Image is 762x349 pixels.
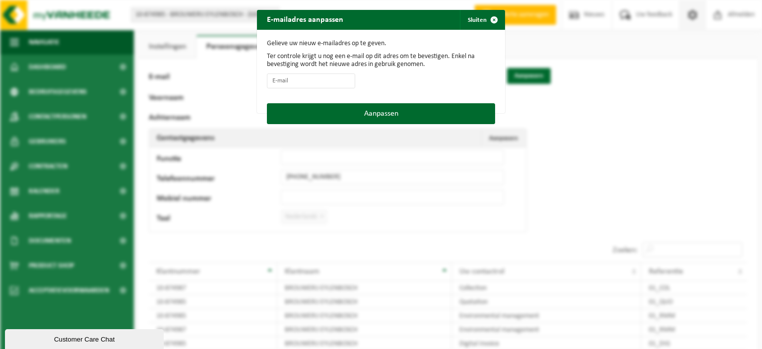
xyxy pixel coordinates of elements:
[267,73,355,88] input: E-mail
[257,10,353,29] h2: E-mailadres aanpassen
[460,10,504,30] button: Sluiten
[267,103,495,124] button: Aanpassen
[5,327,166,349] iframe: chat widget
[267,53,495,69] p: Ter controle krijgt u nog een e-mail op dit adres om te bevestigen. Enkel na bevestiging wordt he...
[267,40,495,48] p: Gelieve uw nieuw e-mailadres op te geven.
